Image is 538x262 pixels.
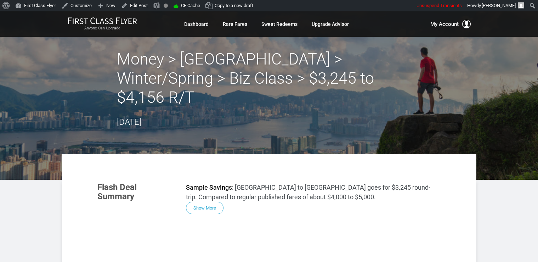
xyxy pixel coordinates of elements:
[117,50,421,107] h2: Money > [GEOGRAPHIC_DATA] > Winter/Spring > Biz Class > $3,245 to $4,156 R/T
[312,18,349,30] a: Upgrade Advisor
[68,17,137,31] a: First Class FlyerAnyone Can Upgrade
[261,18,298,30] a: Sweet Redeems
[430,20,459,28] span: My Account
[417,3,462,8] span: Unsuspend Transients
[184,18,209,30] a: Dashboard
[68,17,137,24] img: First Class Flyer
[97,183,175,201] h3: Flash Deal Summary
[117,117,141,127] time: [DATE]
[430,20,471,28] button: My Account
[482,3,516,8] span: [PERSON_NAME]
[186,184,232,191] strong: Sample Savings
[68,26,137,31] small: Anyone Can Upgrade
[186,202,223,214] button: Show More
[480,241,531,258] iframe: Opens a widget where you can find more information
[186,183,441,202] p: : [GEOGRAPHIC_DATA] to [GEOGRAPHIC_DATA] goes for $3,245 round-trip. Compared to regular publishe...
[223,18,247,30] a: Rare Fares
